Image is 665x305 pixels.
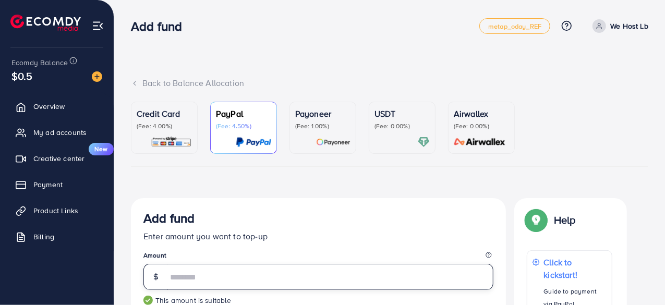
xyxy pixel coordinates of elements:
[236,136,271,148] img: card
[8,148,106,169] a: Creative centerNew
[10,15,81,31] img: logo
[92,71,102,82] img: image
[11,57,68,68] span: Ecomdy Balance
[33,179,63,190] span: Payment
[11,68,33,83] span: $0.5
[33,231,54,242] span: Billing
[454,122,509,130] p: (Fee: 0.00%)
[33,101,65,112] span: Overview
[8,174,106,195] a: Payment
[143,211,195,226] h3: Add fund
[33,153,84,164] span: Creative center
[131,19,190,34] h3: Add fund
[454,107,509,120] p: Airwallex
[8,96,106,117] a: Overview
[588,19,648,33] a: We Host Lb
[554,214,576,226] p: Help
[295,107,350,120] p: Payoneer
[610,20,648,32] p: We Host Lb
[33,127,87,138] span: My ad accounts
[89,143,114,155] span: New
[137,122,192,130] p: (Fee: 4.00%)
[216,107,271,120] p: PayPal
[92,20,104,32] img: menu
[216,122,271,130] p: (Fee: 4.50%)
[451,136,509,148] img: card
[544,256,607,281] p: Click to kickstart!
[316,136,350,148] img: card
[488,23,541,30] span: metap_oday_REF
[374,107,430,120] p: USDT
[131,77,648,89] div: Back to Balance Allocation
[33,205,78,216] span: Product Links
[621,258,657,297] iframe: Chat
[527,211,546,229] img: Popup guide
[479,18,550,34] a: metap_oday_REF
[295,122,350,130] p: (Fee: 1.00%)
[8,200,106,221] a: Product Links
[8,226,106,247] a: Billing
[374,122,430,130] p: (Fee: 0.00%)
[143,296,153,305] img: guide
[143,230,493,242] p: Enter amount you want to top-up
[143,251,493,264] legend: Amount
[151,136,192,148] img: card
[418,136,430,148] img: card
[8,122,106,143] a: My ad accounts
[137,107,192,120] p: Credit Card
